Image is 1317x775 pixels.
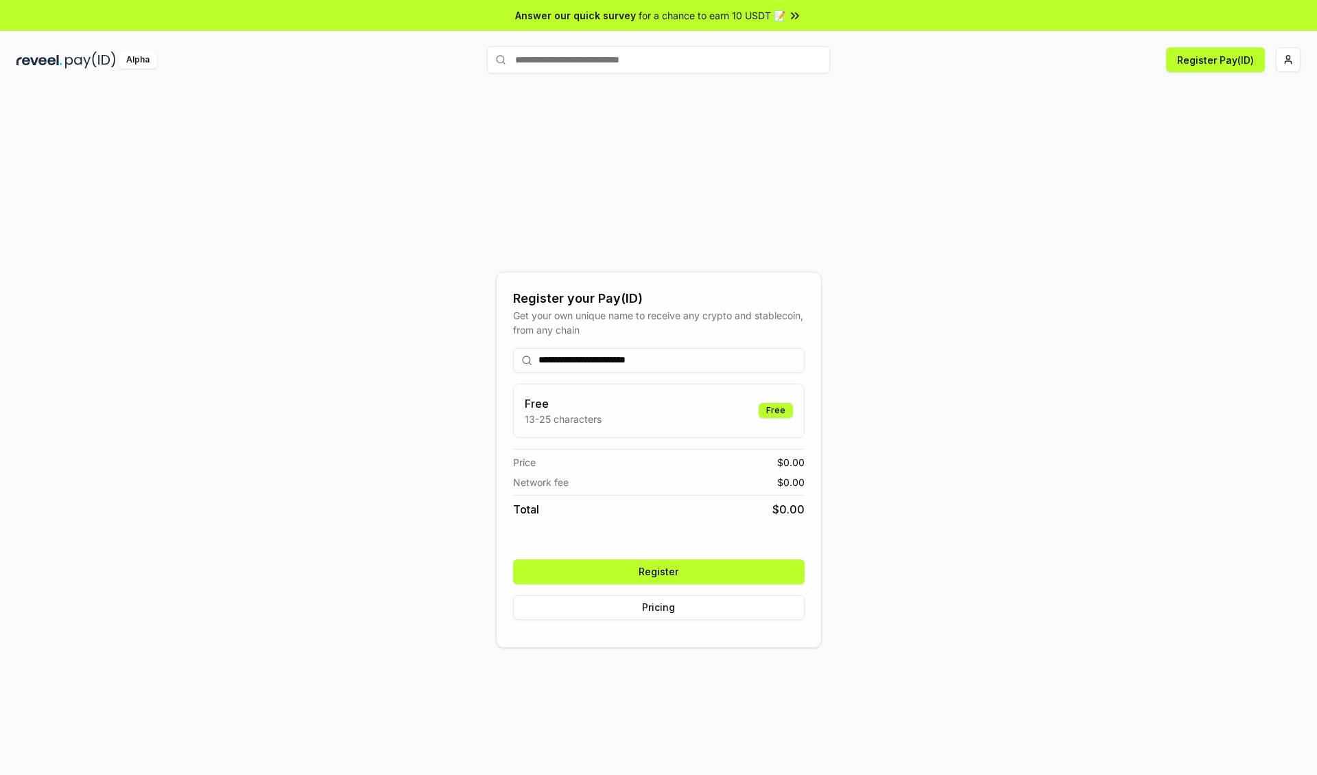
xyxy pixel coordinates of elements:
[513,289,805,308] div: Register your Pay(ID)
[525,395,602,412] h3: Free
[515,8,636,23] span: Answer our quick survey
[513,455,536,470] span: Price
[513,559,805,584] button: Register
[639,8,785,23] span: for a chance to earn 10 USDT 📝
[1166,47,1265,72] button: Register Pay(ID)
[65,51,116,69] img: pay_id
[16,51,62,69] img: reveel_dark
[513,308,805,337] div: Get your own unique name to receive any crypto and stablecoin, from any chain
[777,475,805,489] span: $ 0.00
[513,595,805,620] button: Pricing
[772,501,805,518] span: $ 0.00
[119,51,157,69] div: Alpha
[525,412,602,426] p: 13-25 characters
[513,501,539,518] span: Total
[513,475,569,489] span: Network fee
[759,403,793,418] div: Free
[777,455,805,470] span: $ 0.00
